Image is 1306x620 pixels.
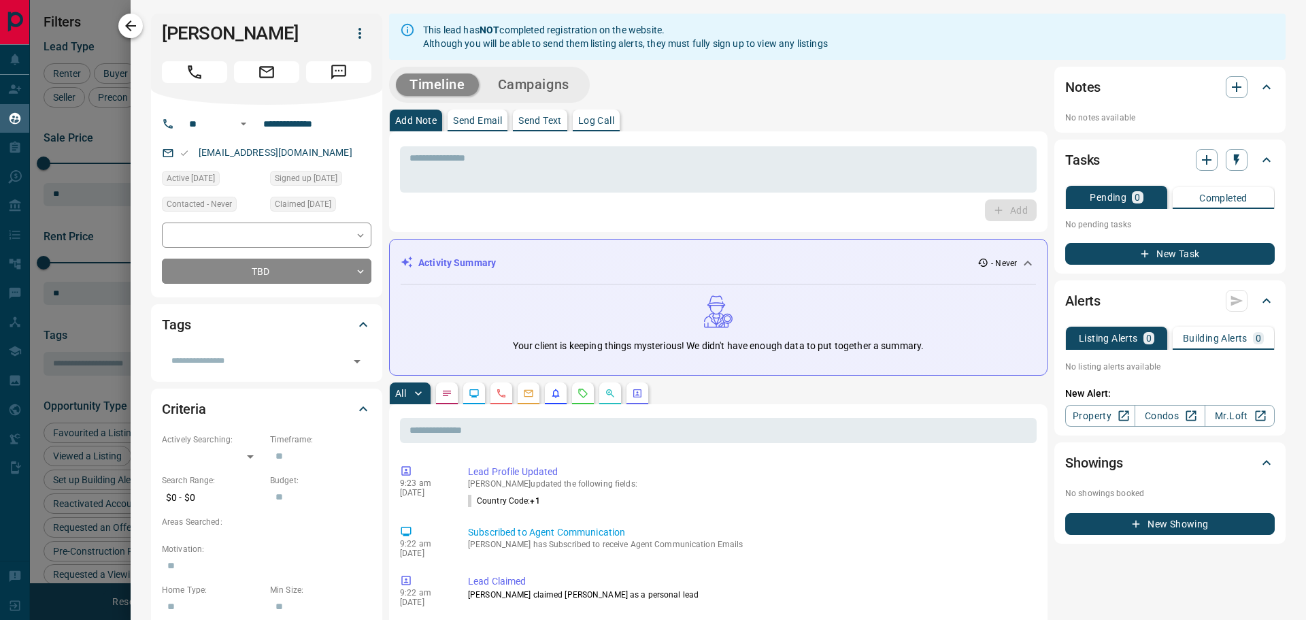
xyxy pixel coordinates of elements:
[523,388,534,399] svg: Emails
[1079,333,1138,343] p: Listing Alerts
[162,398,206,420] h2: Criteria
[1065,149,1100,171] h2: Tasks
[1090,193,1126,202] p: Pending
[1065,290,1101,312] h2: Alerts
[578,116,614,125] p: Log Call
[275,197,331,211] span: Claimed [DATE]
[199,147,352,158] a: [EMAIL_ADDRESS][DOMAIN_NAME]
[1065,214,1275,235] p: No pending tasks
[162,543,371,555] p: Motivation:
[441,388,452,399] svg: Notes
[468,525,1031,540] p: Subscribed to Agent Communication
[1065,71,1275,103] div: Notes
[577,388,588,399] svg: Requests
[1065,446,1275,479] div: Showings
[550,388,561,399] svg: Listing Alerts
[167,197,232,211] span: Contacted - Never
[167,172,215,185] span: Active [DATE]
[162,308,371,341] div: Tags
[468,479,1031,489] p: [PERSON_NAME] updated the following fields:
[270,434,371,446] p: Timeframe:
[162,516,371,528] p: Areas Searched:
[468,540,1031,549] p: [PERSON_NAME] has Subscribed to receive Agent Communication Emails
[306,61,371,83] span: Message
[1256,333,1261,343] p: 0
[453,116,502,125] p: Send Email
[1065,513,1275,535] button: New Showing
[1065,452,1123,474] h2: Showings
[632,388,643,399] svg: Agent Actions
[234,61,299,83] span: Email
[1065,144,1275,176] div: Tasks
[162,393,371,425] div: Criteria
[400,549,448,558] p: [DATE]
[395,389,406,398] p: All
[530,496,539,506] span: +1
[162,61,227,83] span: Call
[496,388,507,399] svg: Calls
[1065,387,1275,401] p: New Alert:
[400,478,448,488] p: 9:23 am
[162,434,263,446] p: Actively Searching:
[180,148,189,158] svg: Email Valid
[400,598,448,607] p: [DATE]
[1183,333,1248,343] p: Building Alerts
[401,250,1036,276] div: Activity Summary- Never
[1135,405,1205,427] a: Condos
[1065,76,1101,98] h2: Notes
[1065,243,1275,265] button: New Task
[1135,193,1140,202] p: 0
[1065,112,1275,124] p: No notes available
[469,388,480,399] svg: Lead Browsing Activity
[162,487,263,509] p: $0 - $0
[348,352,367,371] button: Open
[162,474,263,487] p: Search Range:
[275,172,337,185] span: Signed up [DATE]
[162,22,328,44] h1: [PERSON_NAME]
[270,197,371,216] div: Sun Sep 14 2025
[395,116,437,125] p: Add Note
[468,465,1031,479] p: Lead Profile Updated
[235,116,252,132] button: Open
[468,574,1031,589] p: Lead Claimed
[423,18,828,56] div: This lead has completed registration on the website. Although you will be able to send them listi...
[513,339,924,353] p: Your client is keeping things mysterious! We didn't have enough data to put together a summary.
[400,539,448,549] p: 9:22 am
[162,259,371,284] div: TBD
[418,256,496,270] p: Activity Summary
[270,584,371,596] p: Min Size:
[1146,333,1152,343] p: 0
[468,589,1031,601] p: [PERSON_NAME] claimed [PERSON_NAME] as a personal lead
[162,584,263,596] p: Home Type:
[480,25,499,35] strong: NOT
[270,171,371,190] div: Sun Sep 14 2025
[1065,405,1135,427] a: Property
[484,74,583,96] button: Campaigns
[1199,193,1248,203] p: Completed
[162,314,190,336] h2: Tags
[400,588,448,598] p: 9:22 am
[1205,405,1275,427] a: Mr.Loft
[400,488,448,497] p: [DATE]
[162,171,263,190] div: Sun Sep 14 2025
[518,116,562,125] p: Send Text
[1065,487,1275,500] p: No showings booked
[1065,361,1275,373] p: No listing alerts available
[270,474,371,487] p: Budget:
[468,495,540,507] p: Country Code :
[396,74,479,96] button: Timeline
[991,257,1017,270] p: - Never
[605,388,616,399] svg: Opportunities
[1065,284,1275,317] div: Alerts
